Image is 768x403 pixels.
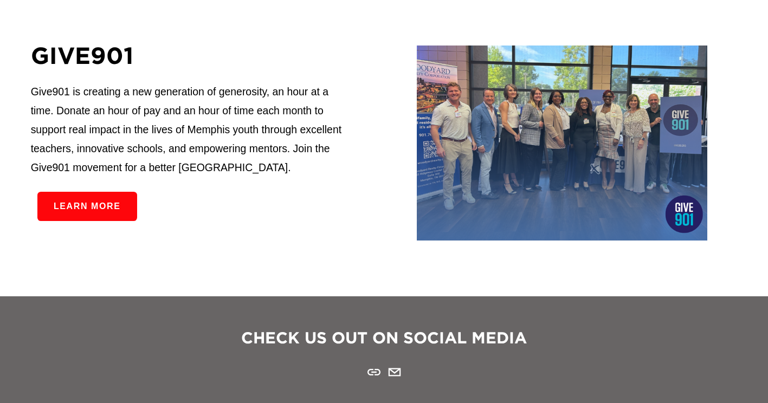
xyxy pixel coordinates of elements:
[31,40,352,71] h2: GIVE901
[178,327,590,348] h3: CHECK US OUT ON SOCIAL MEDIA
[367,366,380,379] a: URL
[388,366,401,379] a: breunna@cityleadership.org
[37,192,137,220] a: Learn more
[31,82,352,177] p: Give901 is creating a new generation of generosity, an hour at a time. Donate an hour of pay and ...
